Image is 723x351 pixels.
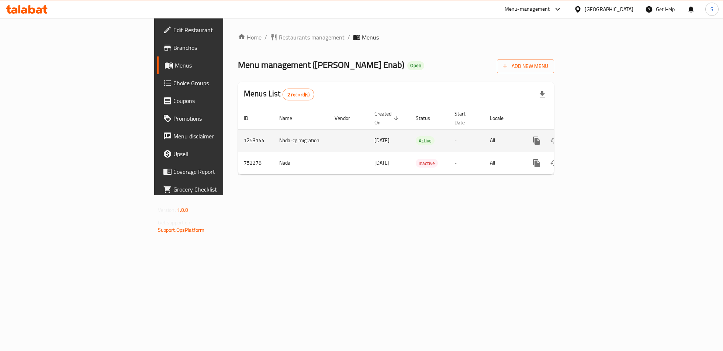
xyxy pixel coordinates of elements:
span: Promotions [173,114,269,123]
span: Created On [374,109,401,127]
table: enhanced table [238,107,605,175]
span: Menu management ( [PERSON_NAME] Enab ) [238,56,404,73]
span: Inactive [416,159,438,168]
nav: breadcrumb [238,33,554,42]
div: Open [407,61,424,70]
button: more [528,154,546,172]
h2: Menus List [244,88,314,100]
a: Menus [157,56,275,74]
a: Menu disclaimer [157,127,275,145]
td: - [449,129,484,152]
span: Version: [158,205,176,215]
span: ID [244,114,258,123]
span: Menus [362,33,379,42]
span: 1.0.0 [177,205,188,215]
span: Get support on: [158,218,192,227]
button: Add New Menu [497,59,554,73]
a: Upsell [157,145,275,163]
div: Active [416,136,435,145]
span: Upsell [173,149,269,158]
td: Nada [273,152,329,174]
a: Branches [157,39,275,56]
span: Restaurants management [279,33,345,42]
span: Add New Menu [503,62,548,71]
a: Coverage Report [157,163,275,180]
div: [GEOGRAPHIC_DATA] [585,5,633,13]
span: Edit Restaurant [173,25,269,34]
span: Coverage Report [173,167,269,176]
a: Edit Restaurant [157,21,275,39]
span: Active [416,137,435,145]
span: Branches [173,43,269,52]
div: Total records count [283,89,315,100]
span: [DATE] [374,135,390,145]
span: Name [279,114,302,123]
span: S [710,5,713,13]
span: Menus [175,61,269,70]
span: [DATE] [374,158,390,168]
div: Export file [533,86,551,103]
td: Nada-cg migration [273,129,329,152]
div: Menu-management [505,5,550,14]
a: Coupons [157,92,275,110]
span: Choice Groups [173,79,269,87]
th: Actions [522,107,605,130]
a: Choice Groups [157,74,275,92]
span: Grocery Checklist [173,185,269,194]
span: Locale [490,114,513,123]
td: - [449,152,484,174]
a: Support.OpsPlatform [158,225,205,235]
li: / [347,33,350,42]
a: Promotions [157,110,275,127]
td: All [484,129,522,152]
a: Grocery Checklist [157,180,275,198]
span: 2 record(s) [283,91,314,98]
a: Restaurants management [270,33,345,42]
span: Coupons [173,96,269,105]
button: more [528,132,546,149]
button: Change Status [546,154,563,172]
span: Menu disclaimer [173,132,269,141]
span: Start Date [454,109,475,127]
td: All [484,152,522,174]
button: Change Status [546,132,563,149]
span: Status [416,114,440,123]
span: Vendor [335,114,360,123]
span: Open [407,62,424,69]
